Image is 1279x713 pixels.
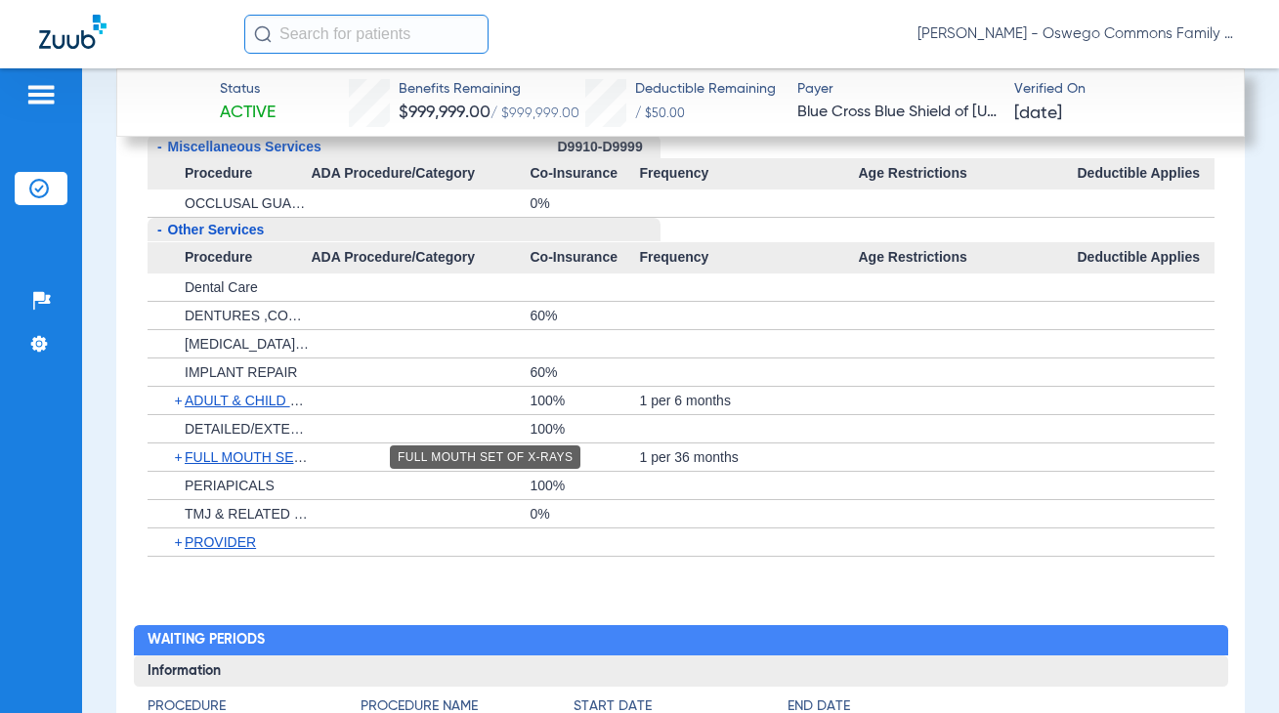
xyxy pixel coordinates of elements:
[640,242,859,273] span: Frequency
[635,79,776,100] span: Deductible Remaining
[254,25,272,43] img: Search Icon
[185,308,505,323] span: DENTURES ,COMPLETE, IMMEDIATE, & PARTIAL,
[312,158,531,189] span: ADA Procedure/Category
[185,279,258,295] span: Dental Care
[220,101,276,125] span: Active
[1014,79,1214,100] span: Verified On
[399,104,490,121] span: $999,999.00
[134,625,1228,656] h2: Waiting Periods
[490,106,579,120] span: / $999,999.00
[185,336,421,352] span: [MEDICAL_DATA] CROWNS, BRIDGE
[175,528,186,556] span: +
[531,387,640,414] div: 100%
[1078,158,1215,189] span: Deductible Applies
[25,83,57,106] img: hamburger-icon
[148,158,312,189] span: Procedure
[635,108,685,120] span: / $50.00
[1014,102,1062,126] span: [DATE]
[220,79,276,100] span: Status
[531,358,640,386] div: 60%
[1078,242,1215,273] span: Deductible Applies
[797,101,997,125] span: Blue Cross Blue Shield of [US_STATE]
[168,139,321,154] span: Miscellaneous Services
[531,242,640,273] span: Co-Insurance
[168,222,265,237] span: Other Services
[531,158,640,189] span: Co-Insurance
[399,79,579,100] span: Benefits Remaining
[797,79,997,100] span: Payer
[244,15,489,54] input: Search for patients
[185,364,297,380] span: IMPLANT REPAIR
[157,222,162,237] span: -
[39,15,107,49] img: Zuub Logo
[859,242,1078,273] span: Age Restrictions
[640,387,859,414] div: 1 per 6 months
[531,302,640,329] div: 60%
[185,421,373,437] span: DETAILED/EXTENSIVE EXAM
[531,415,640,442] div: 100%
[185,506,367,522] span: TMJ & RELATED EXPENSES
[640,158,859,189] span: Frequency
[185,478,275,493] span: PERIAPICALS
[185,449,378,465] span: FULL MOUTH SET OF X-RAYS
[175,443,186,471] span: +
[157,139,162,154] span: -
[640,443,859,471] div: 1 per 36 months
[558,135,661,159] div: D9910-D9999
[134,655,1228,687] h3: Information
[312,242,531,273] span: ADA Procedure/Category
[175,387,186,414] span: +
[185,534,256,550] span: PROVIDER
[531,189,640,217] div: 0%
[185,195,320,211] span: OCCLUSAL GUARDS
[531,472,640,499] div: 100%
[531,443,640,471] div: 100%
[917,24,1240,44] span: [PERSON_NAME] - Oswego Commons Family Dental
[859,158,1078,189] span: Age Restrictions
[390,445,580,469] div: FULL MOUTH SET OF X-RAYS
[148,242,312,273] span: Procedure
[531,500,640,527] div: 0%
[185,393,477,408] span: ADULT & CHILD PROPHYLAXIS , CLEANINGS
